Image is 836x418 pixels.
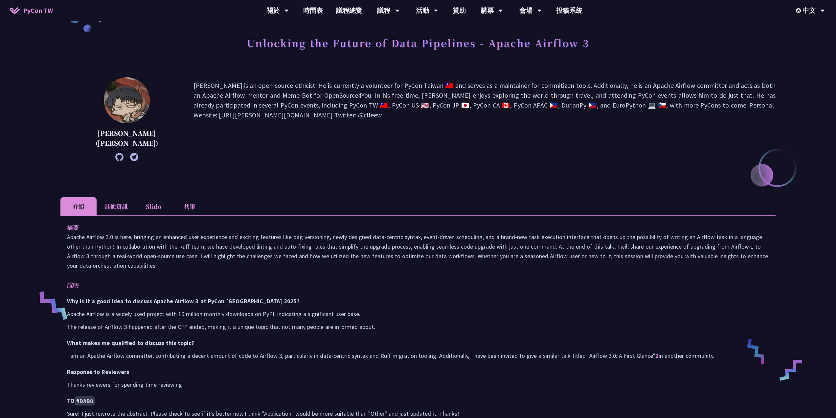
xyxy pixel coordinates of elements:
[67,322,769,332] p: The release of Airflow 3 happened after the CFP ended, making it a unique topic that not many peo...
[67,232,769,270] p: Apache Airflow 3.0 is here, bringing an enhanced user experience and exciting features like dag v...
[23,6,53,15] span: PyCon TW
[77,128,177,148] p: [PERSON_NAME] ([PERSON_NAME])
[67,396,769,406] h4: TO
[97,197,135,215] li: 其他資訊
[67,309,769,319] p: Apache Airflow is a widely used project with 19 million monthly downloads on PyPI, indicating a s...
[67,380,769,389] p: Thanks reviewers for spending time reviewing!
[104,77,150,123] img: 李唯 (Wei Lee)
[67,280,756,290] p: 說明
[171,197,208,215] li: 共筆
[67,296,769,306] h3: Why is it a good idea to discuss Apache Airflow 3 at PyCon [GEOGRAPHIC_DATA] 2025?
[67,367,769,377] h3: Response to Reviewers
[10,7,20,14] img: Home icon of PyCon TW 2025
[75,396,95,406] code: #DAB0
[655,352,659,359] a: 2
[3,2,59,19] a: PyCon TW
[60,197,97,215] li: 介紹
[135,197,171,215] li: Slido
[193,81,776,158] p: [PERSON_NAME] is an open-source ethicist. He is currently a volunteer for PyCon Taiwan 🇹🇼 and ser...
[67,351,769,360] p: I am an Apache Airflow committer, contributing a decent amount of code to Airflow 3, particularly...
[247,33,589,53] h1: Unlocking the Future of Data Pipelines - Apache Airflow 3
[796,8,802,13] img: Locale Icon
[67,223,756,232] p: 摘要
[67,338,769,348] h3: What makes me qualified to discuss this topic?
